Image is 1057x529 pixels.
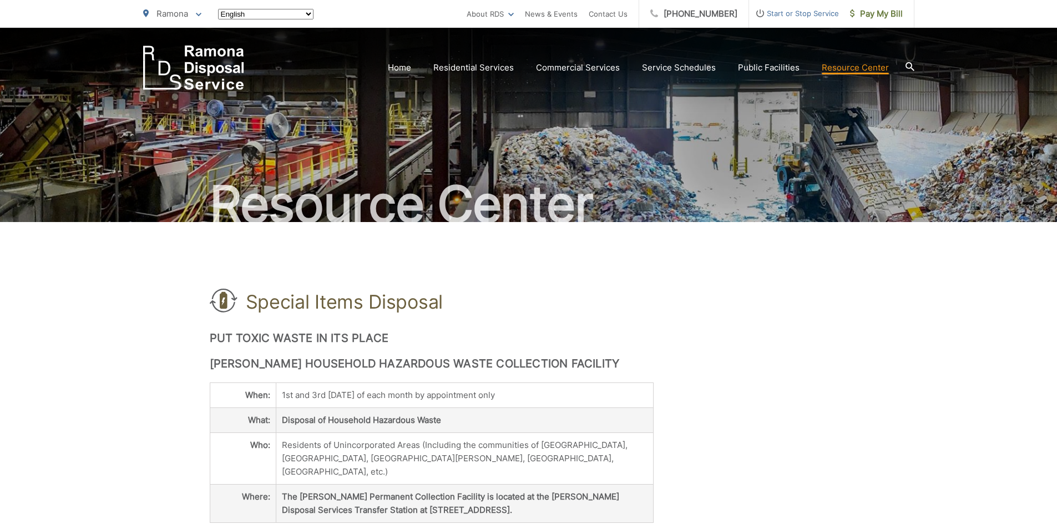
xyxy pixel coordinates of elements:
strong: What: [248,415,270,425]
th: The [PERSON_NAME] Permanent Collection Facility is located at the [PERSON_NAME] Disposal Services... [276,485,653,523]
a: Resource Center [822,61,889,74]
strong: Who: [250,440,270,450]
h2: [PERSON_NAME] Household Hazardous Waste Collection Facility [210,357,848,370]
a: Contact Us [589,7,628,21]
a: News & Events [525,7,578,21]
th: Disposal of Household Hazardous Waste [276,408,653,433]
strong: Where: [242,491,270,502]
a: Residential Services [433,61,514,74]
span: Ramona [156,8,188,19]
td: 1st and 3rd [DATE] of each month by appointment only [276,383,653,408]
a: Public Facilities [738,61,800,74]
span: Pay My Bill [850,7,903,21]
a: EDCD logo. Return to the homepage. [143,46,244,90]
h2: Put Toxic Waste In Its Place [210,331,848,345]
strong: When: [245,390,270,400]
td: Residents of Unincorporated Areas (Including the communities of [GEOGRAPHIC_DATA], [GEOGRAPHIC_DA... [276,433,653,485]
h1: Special Items Disposal [246,291,443,313]
a: Commercial Services [536,61,620,74]
a: About RDS [467,7,514,21]
select: Select a language [218,9,313,19]
a: Service Schedules [642,61,716,74]
h2: Resource Center [143,177,914,232]
a: Home [388,61,411,74]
